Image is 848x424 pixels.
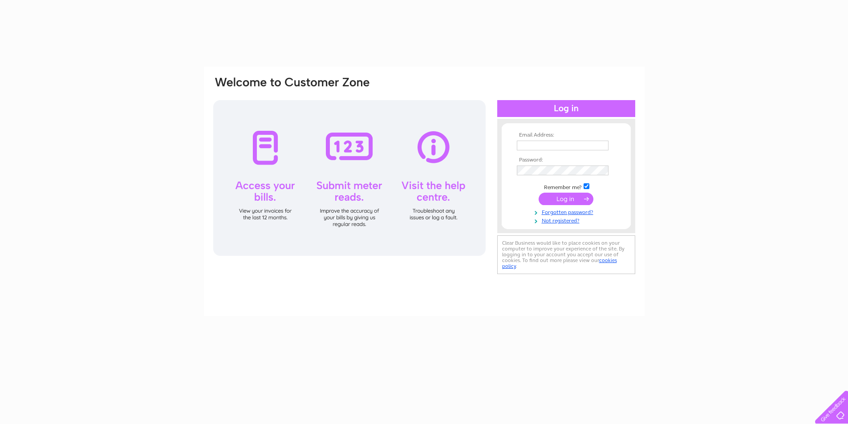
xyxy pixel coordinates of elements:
[515,157,618,163] th: Password:
[515,132,618,138] th: Email Address:
[539,193,593,205] input: Submit
[517,207,618,216] a: Forgotten password?
[497,235,635,274] div: Clear Business would like to place cookies on your computer to improve your experience of the sit...
[517,216,618,224] a: Not registered?
[502,257,617,269] a: cookies policy
[515,182,618,191] td: Remember me?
